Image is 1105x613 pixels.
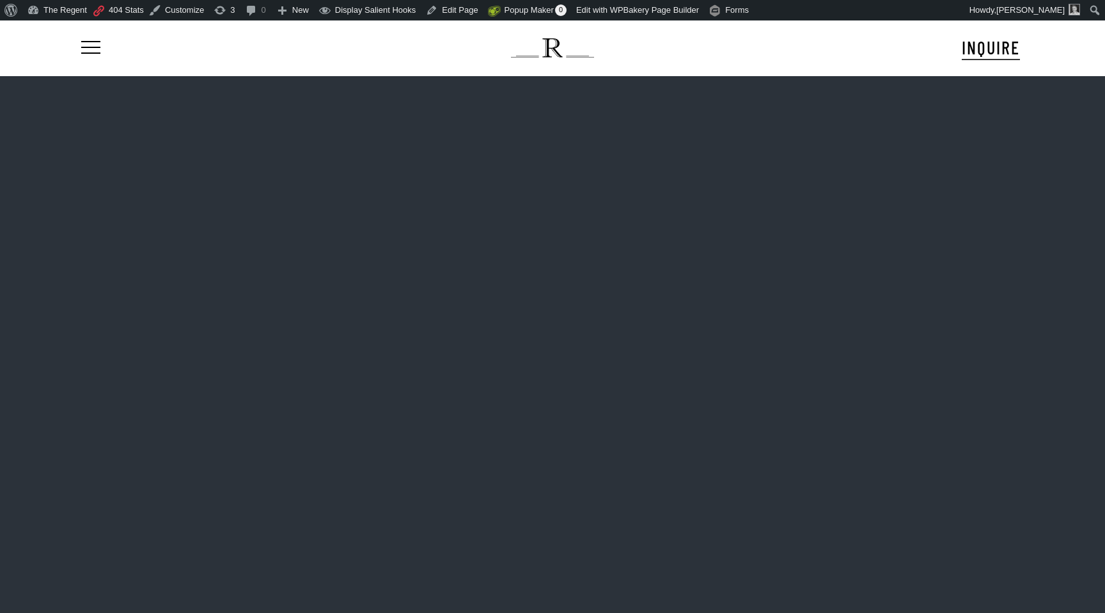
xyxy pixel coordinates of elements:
[555,4,567,16] span: 0
[511,38,593,58] img: The Regent
[996,5,1065,15] span: [PERSON_NAME]
[962,35,1020,60] a: INQUIRE
[962,36,1020,58] span: INQUIRE
[79,42,100,55] a: Navigation Menu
